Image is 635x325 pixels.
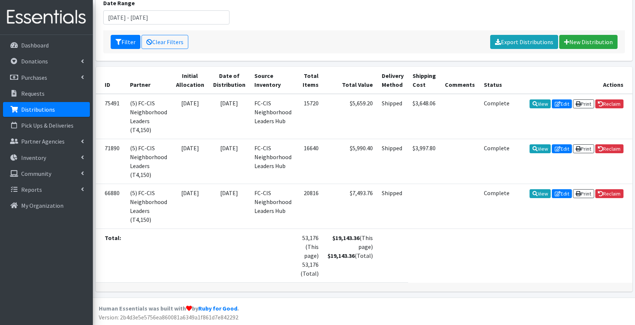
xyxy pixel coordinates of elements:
p: Partner Agencies [21,138,65,145]
td: 53,176 (This page) 53,176 (Total) [296,229,323,282]
strong: Total: [105,234,121,242]
td: (This page) (Total) [323,229,377,282]
a: My Organization [3,198,90,213]
p: Distributions [21,106,55,113]
td: Complete [479,94,514,139]
th: Total Items [296,67,323,94]
img: HumanEssentials [3,5,90,30]
th: Date of Distribution [209,67,250,94]
td: 66880 [96,184,126,229]
td: Complete [479,139,514,184]
a: Reclaim [595,144,623,153]
p: Pick Ups & Deliveries [21,122,74,129]
a: Reclaim [595,189,623,198]
a: View [530,99,551,108]
a: Requests [3,86,90,101]
th: ID [96,67,126,94]
td: 15720 [296,94,323,139]
a: Reports [3,182,90,197]
a: Export Distributions [490,35,558,49]
th: Shipping Cost [408,67,440,94]
td: FC-CIS Neighborhood Leaders Hub [250,184,296,229]
a: Print [573,189,594,198]
a: Purchases [3,70,90,85]
td: $5,659.20 [323,94,377,139]
td: $3,648.06 [408,94,440,139]
td: 16640 [296,139,323,184]
td: Shipped [377,184,408,229]
td: $5,990.40 [323,139,377,184]
td: (5) FC-CIS Neighborhood Leaders (T4,150) [126,139,172,184]
td: 20816 [296,184,323,229]
th: Initial Allocation [172,67,209,94]
td: $7,493.76 [323,184,377,229]
p: Community [21,170,51,177]
span: Version: 2b4d3e5e5756ea860081a6349a1f861d7e842292 [99,313,238,321]
td: [DATE] [209,94,250,139]
p: Dashboard [21,42,49,49]
strong: $19,143.36 [332,234,359,242]
td: Shipped [377,94,408,139]
th: Actions [514,67,632,94]
p: Requests [21,90,45,97]
p: Purchases [21,74,47,81]
a: Donations [3,54,90,69]
a: Print [573,99,594,108]
a: Edit [552,189,572,198]
a: Reclaim [595,99,623,108]
a: View [530,189,551,198]
td: [DATE] [172,139,209,184]
th: Total Value [323,67,377,94]
a: Distributions [3,102,90,117]
td: (5) FC-CIS Neighborhood Leaders (T4,150) [126,94,172,139]
p: Inventory [21,154,46,161]
a: Edit [552,144,572,153]
p: My Organization [21,202,63,209]
td: (5) FC-CIS Neighborhood Leaders (T4,150) [126,184,172,229]
input: January 1, 2011 - December 31, 2011 [103,10,229,24]
th: Comments [440,67,479,94]
td: 75491 [96,94,126,139]
td: FC-CIS Neighborhood Leaders Hub [250,94,296,139]
td: $3,997.80 [408,139,440,184]
a: Print [573,144,594,153]
a: View [530,144,551,153]
th: Source Inventory [250,67,296,94]
th: Partner [126,67,172,94]
td: FC-CIS Neighborhood Leaders Hub [250,139,296,184]
button: Filter [111,35,140,49]
a: Clear Filters [141,35,188,49]
th: Delivery Method [377,67,408,94]
th: Status [479,67,514,94]
strong: $19,143.36 [328,252,355,259]
a: Partner Agencies [3,134,90,149]
a: Dashboard [3,38,90,53]
a: Community [3,166,90,181]
td: Shipped [377,139,408,184]
a: Pick Ups & Deliveries [3,118,90,133]
td: [DATE] [209,139,250,184]
td: [DATE] [209,184,250,229]
td: [DATE] [172,184,209,229]
td: Complete [479,184,514,229]
a: Inventory [3,150,90,165]
td: 71890 [96,139,126,184]
a: Ruby for Good [198,305,237,312]
a: New Distribution [559,35,618,49]
td: [DATE] [172,94,209,139]
a: Edit [552,99,572,108]
strong: Human Essentials was built with by . [99,305,239,312]
p: Donations [21,58,48,65]
p: Reports [21,186,42,193]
